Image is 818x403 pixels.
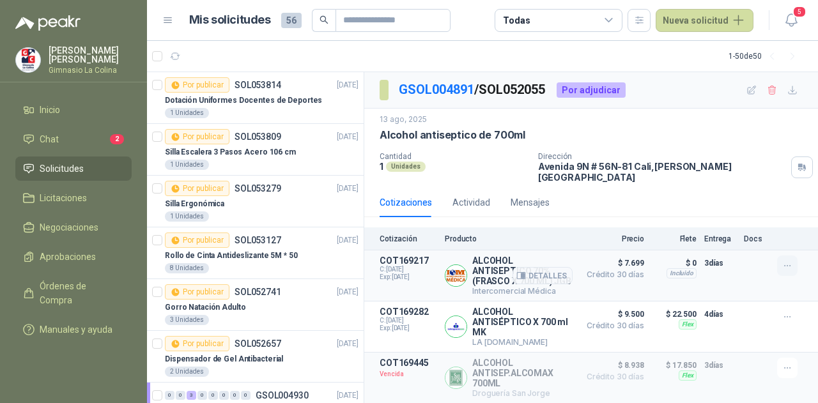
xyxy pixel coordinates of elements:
p: SOL053279 [235,184,281,193]
div: Por publicar [165,77,229,93]
p: ALCOHOL ANTISEPTICO 70% (FRASCO X 700 ML) JGB [472,255,573,286]
img: Company Logo [16,48,40,72]
p: $ 22.500 [652,307,697,322]
div: Por publicar [165,181,229,196]
p: 4 días [704,307,736,322]
div: Por adjudicar [557,82,626,98]
p: [DATE] [337,338,359,350]
span: Crédito 30 días [580,322,644,330]
p: Entrega [704,234,736,243]
p: Alcohol antiseptico de 700ml [380,128,525,142]
div: 1 Unidades [165,211,209,222]
a: Negociaciones [15,215,132,240]
p: / SOL052055 [399,80,546,100]
p: Docs [744,234,769,243]
div: 0 [219,391,229,400]
p: [PERSON_NAME] [PERSON_NAME] [49,46,132,64]
a: Licitaciones [15,186,132,210]
h1: Mis solicitudes [189,11,271,29]
p: Avenida 9N # 56N-81 Cali , [PERSON_NAME][GEOGRAPHIC_DATA] [538,161,786,183]
div: Mensajes [511,195,550,209]
p: SOL053809 [235,132,281,141]
p: [DATE] [337,286,359,298]
img: Company Logo [445,316,467,337]
div: 1 Unidades [165,108,209,118]
a: Por publicarSOL052657[DATE] Dispensador de Gel Antibacterial2 Unidades [147,331,364,383]
span: $ 7.699 [580,255,644,271]
div: Incluido [667,268,697,278]
p: [DATE] [337,234,359,247]
p: Rollo de Cinta Antideslizante 5M * 50 [165,250,298,262]
p: Dispensador de Gel Antibacterial [165,353,283,365]
span: $ 9.500 [580,307,644,322]
p: Gimnasio La Colina [49,66,132,74]
div: Unidades [386,162,426,172]
p: Silla Ergonómica [165,198,224,210]
div: 1 - 50 de 50 [729,46,803,66]
span: C: [DATE] [380,317,437,324]
div: 0 [230,391,240,400]
span: 5 [792,6,806,18]
div: Por publicar [165,129,229,144]
span: Manuales y ayuda [40,323,112,337]
span: Negociaciones [40,220,98,234]
p: [DATE] [337,79,359,91]
a: Por publicarSOL053814[DATE] Dotación Uniformes Docentes de Deportes1 Unidades [147,72,364,124]
span: Chat [40,132,59,146]
span: Crédito 30 días [580,373,644,381]
div: 0 [197,391,207,400]
p: $ 17.850 [652,358,697,373]
a: Órdenes de Compra [15,274,132,312]
span: $ 8.938 [580,358,644,373]
div: 3 Unidades [165,315,209,325]
p: [DATE] [337,390,359,402]
p: Flete [652,234,697,243]
a: Aprobaciones [15,245,132,269]
div: Todas [503,13,530,27]
p: SOL053127 [235,236,281,245]
div: Cotizaciones [380,195,432,209]
span: search [320,15,328,24]
div: 0 [165,391,174,400]
p: Cotización [380,234,437,243]
div: 8 Unidades [165,263,209,273]
a: Por publicarSOL053809[DATE] Silla Escalera 3 Pasos Acero 106 cm1 Unidades [147,124,364,176]
button: Detalles [513,267,573,284]
div: Por publicar [165,284,229,300]
p: COT169282 [380,307,437,317]
div: Flex [679,319,697,330]
div: 0 [241,391,251,400]
p: SOL052657 [235,339,281,348]
img: Company Logo [445,265,467,286]
p: Intercomercial Médica [472,286,573,296]
p: Droguería San Jorge [472,388,573,398]
a: Solicitudes [15,156,132,181]
a: Chat2 [15,127,132,151]
p: Producto [445,234,573,243]
span: 56 [281,13,302,28]
p: SOL052741 [235,287,281,296]
a: Por publicarSOL053279[DATE] Silla Ergonómica1 Unidades [147,176,364,227]
p: 3 días [704,255,736,271]
img: Company Logo [445,367,467,388]
span: 2 [110,134,124,144]
span: Aprobaciones [40,250,96,264]
p: COT169445 [380,358,437,368]
p: 1 [380,161,383,172]
button: Nueva solicitud [656,9,753,32]
p: Precio [580,234,644,243]
img: Logo peakr [15,15,81,31]
div: Por publicar [165,336,229,351]
span: Exp: [DATE] [380,324,437,332]
span: Inicio [40,103,60,117]
div: Actividad [452,195,490,209]
p: Silla Escalera 3 Pasos Acero 106 cm [165,146,296,158]
p: Gorro Natación Adulto [165,301,245,314]
span: Crédito 30 días [580,271,644,278]
a: Por publicarSOL052741[DATE] Gorro Natación Adulto3 Unidades [147,279,364,331]
div: 1 Unidades [165,160,209,170]
div: Por publicar [165,232,229,248]
p: 3 días [704,358,736,373]
p: ALCOHOL ANTISÉPTICO X 700 ml MK [472,307,573,337]
a: Inicio [15,98,132,122]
